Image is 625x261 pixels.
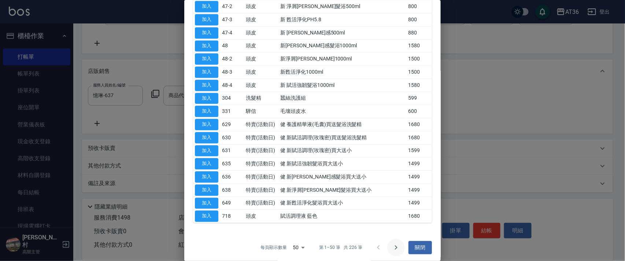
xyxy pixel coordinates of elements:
[407,183,432,196] td: 1499
[220,118,244,131] td: 629
[220,78,244,92] td: 48-4
[278,118,406,131] td: 健 養護精華液(毛囊)買送髮浴洗髮精
[387,239,405,256] button: Go to next page
[220,66,244,79] td: 48-3
[278,183,406,196] td: 健 新淨屑[PERSON_NAME]髮浴買大送小
[244,144,278,157] td: 特賣(活動日)
[195,171,218,183] button: 加入
[195,93,218,104] button: 加入
[195,145,218,157] button: 加入
[244,39,278,52] td: 頭皮
[407,144,432,157] td: 1599
[244,210,278,223] td: 頭皮
[407,118,432,131] td: 1680
[407,210,432,223] td: 1680
[407,39,432,52] td: 1580
[278,26,406,39] td: 新 [PERSON_NAME]感500ml
[319,244,362,251] p: 第 1–50 筆 共 226 筆
[244,196,278,210] td: 特賣(活動日)
[220,157,244,170] td: 635
[195,158,218,169] button: 加入
[278,105,406,118] td: 毛壤頭皮水
[244,131,278,144] td: 特賣(活動日)
[290,238,307,257] div: 50
[244,157,278,170] td: 特賣(活動日)
[220,210,244,223] td: 718
[407,26,432,39] td: 880
[278,92,406,105] td: 蠶絲洗護組
[278,39,406,52] td: 新[PERSON_NAME]感髮浴1000ml
[260,244,287,251] p: 每頁顯示數量
[278,157,406,170] td: 健 新賦活強韌髮浴買大送小
[278,66,406,79] td: 新甦活淨化1000ml
[278,131,406,144] td: 健 新賦活調理(玫瑰密)買送髮浴洗髮精
[407,78,432,92] td: 1580
[220,183,244,196] td: 638
[195,27,218,38] button: 加入
[195,66,218,78] button: 加入
[220,52,244,66] td: 48-2
[407,66,432,79] td: 1500
[244,26,278,39] td: 頭皮
[278,196,406,210] td: 健 新甦活淨化髮浴買大送小
[244,66,278,79] td: 頭皮
[408,241,432,254] button: 關閉
[195,132,218,143] button: 加入
[244,78,278,92] td: 頭皮
[278,144,406,157] td: 健 新賦活調理(玫瑰密)買大送小
[407,157,432,170] td: 1499
[244,13,278,26] td: 頭皮
[244,118,278,131] td: 特賣(活動日)
[407,131,432,144] td: 1680
[195,119,218,130] button: 加入
[278,210,406,223] td: 賦活調理液 藍色
[244,170,278,184] td: 特賣(活動日)
[244,92,278,105] td: 洗髮精
[278,170,406,184] td: 健 新[PERSON_NAME]感髮浴買大送小
[244,105,278,118] td: 驊信
[195,53,218,65] button: 加入
[407,13,432,26] td: 800
[220,92,244,105] td: 304
[407,196,432,210] td: 1499
[220,13,244,26] td: 47-3
[278,13,406,26] td: 新 甦活淨化PH5.8
[220,105,244,118] td: 331
[195,198,218,209] button: 加入
[244,183,278,196] td: 特賣(活動日)
[244,52,278,66] td: 頭皮
[220,26,244,39] td: 47-4
[195,40,218,52] button: 加入
[195,106,218,117] button: 加入
[195,80,218,91] button: 加入
[220,144,244,157] td: 631
[195,14,218,25] button: 加入
[278,78,406,92] td: 新 賦活強韌髮浴1000ml
[220,39,244,52] td: 48
[407,170,432,184] td: 1499
[278,52,406,66] td: 新淨屑[PERSON_NAME]1000ml
[195,1,218,12] button: 加入
[220,131,244,144] td: 630
[407,52,432,66] td: 1500
[195,210,218,222] button: 加入
[195,184,218,196] button: 加入
[407,105,432,118] td: 600
[407,92,432,105] td: 599
[220,196,244,210] td: 649
[220,170,244,184] td: 636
